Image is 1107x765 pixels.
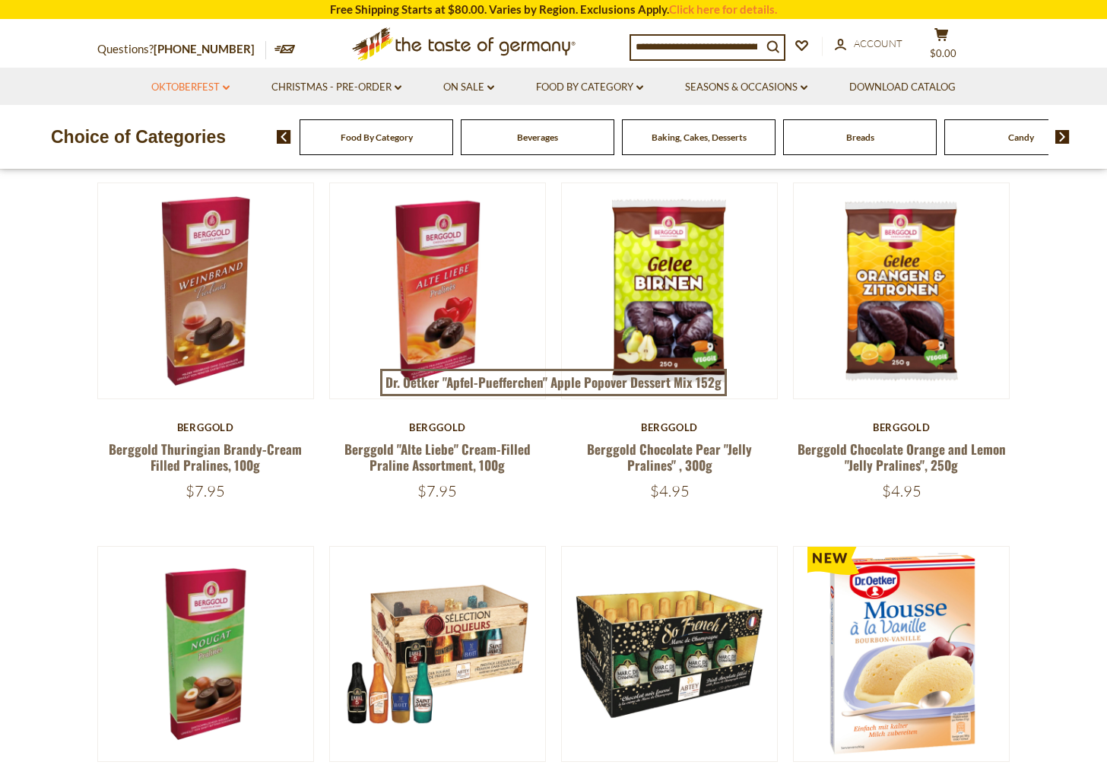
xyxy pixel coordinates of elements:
img: Berggold Chocolate Pear "Jelly Pralines" , 300g [562,183,777,398]
a: Breads [846,132,874,143]
a: Food By Category [341,132,413,143]
button: $0.00 [918,27,964,65]
a: Download Catalog [849,79,956,96]
span: $7.95 [186,481,225,500]
a: On Sale [443,79,494,96]
a: Berggold "Alte Liebe" Cream-Filled Praline Assortment, 100g [344,440,531,475]
img: Dr. Oetker French Vanilla Mousse Dessert Mix, 3.1 oz. [794,547,1009,762]
a: Account [835,36,902,52]
a: Click here for details. [669,2,777,16]
span: $4.95 [882,481,921,500]
a: Baking, Cakes, Desserts [652,132,747,143]
div: Berggold [97,421,314,433]
div: Berggold [329,421,546,433]
span: Account [854,37,902,49]
span: $7.95 [417,481,457,500]
span: $0.00 [930,47,956,59]
a: Candy [1008,132,1034,143]
a: Beverages [517,132,558,143]
span: $4.95 [650,481,690,500]
img: Berggold "Alte Liebe" Cream-Filled Praline Assortment, 100g [330,183,545,398]
img: previous arrow [277,130,291,144]
a: Seasons & Occasions [685,79,807,96]
a: [PHONE_NUMBER] [154,42,255,56]
img: Berggold Chocolate Orange and Lemon "Jelly Pralines", 250g [794,183,1009,398]
a: Berggold Thuringian Brandy-Cream Filled Pralines, 100g [109,440,302,475]
div: Berggold [561,421,778,433]
a: Food By Category [536,79,643,96]
div: Berggold [793,421,1010,433]
p: Questions? [97,40,266,59]
a: Berggold Chocolate Pear "Jelly Pralines" , 300g [587,440,752,475]
a: Oktoberfest [151,79,230,96]
img: Berggold Thuringian Brandy-Cream Filled Pralines, 100g [98,183,313,398]
img: Abtey Selection Liqueurs 12 Filled Dark Chocolate Bottles in Crate Box, 5.47 oz [330,547,545,762]
a: Christmas - PRE-ORDER [271,79,401,96]
img: Abtey “So French!” Marc de Champagne 12 Filled Dark Chocolate Bottles in Crate Box, 5.47 oz [562,547,777,762]
img: next arrow [1055,130,1070,144]
img: Berggold Thuringian Nougat Filled Pralines, 80g [98,547,313,762]
a: Berggold Chocolate Orange and Lemon "Jelly Pralines", 250g [798,440,1006,475]
a: Dr. Oetker "Apfel-Puefferchen" Apple Popover Dessert Mix 152g [380,369,728,396]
